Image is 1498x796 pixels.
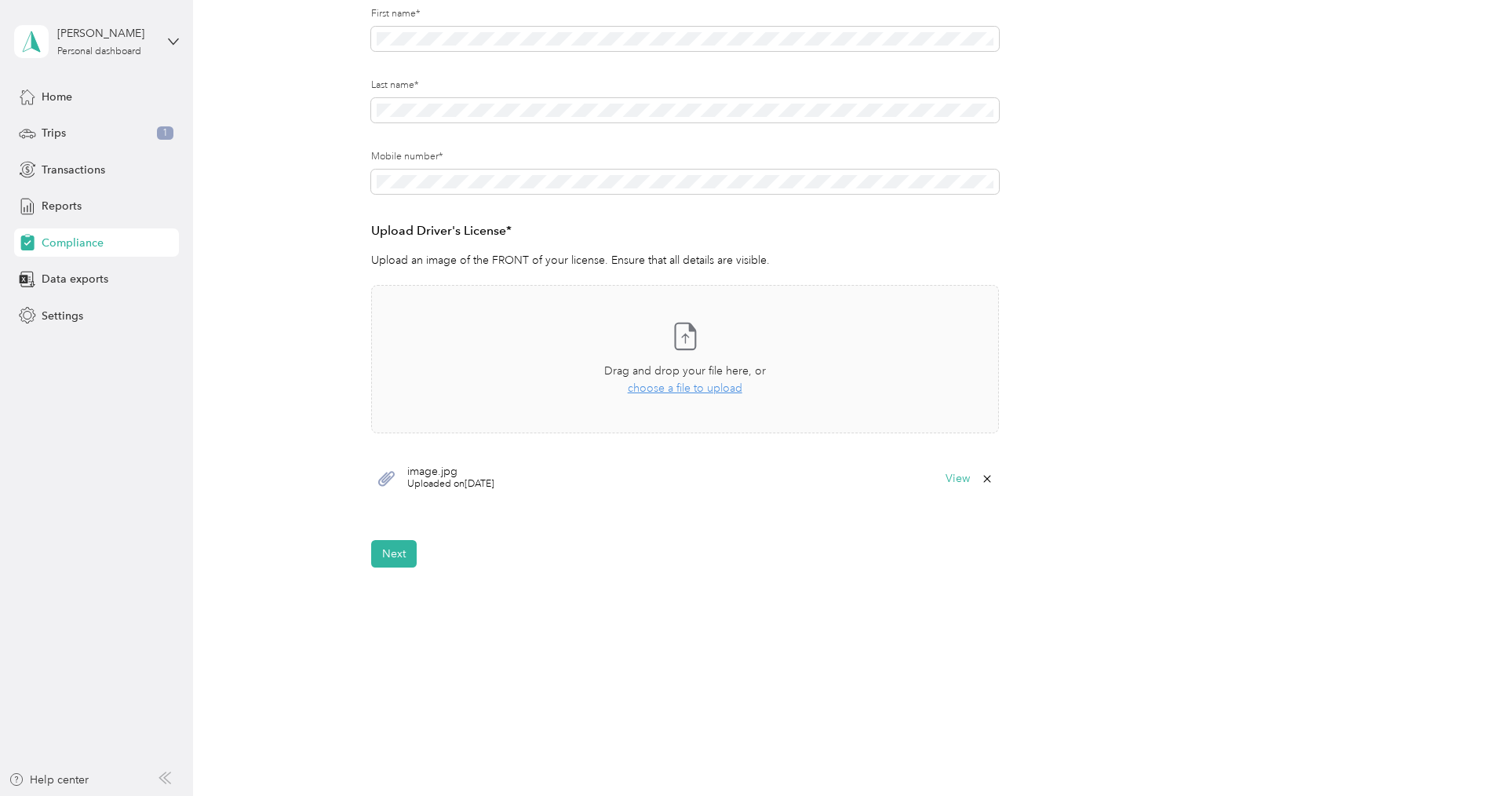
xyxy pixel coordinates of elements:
span: Data exports [42,271,108,287]
label: Last name* [371,79,999,93]
span: Trips [42,125,66,141]
span: Compliance [42,235,104,251]
label: First name* [371,7,999,21]
button: Next [371,540,417,568]
span: image.jpg [407,466,494,477]
button: View [946,473,970,484]
span: Uploaded on [DATE] [407,477,494,491]
button: Help center [9,772,89,788]
label: Mobile number* [371,150,999,164]
span: Reports [42,198,82,214]
iframe: Everlance-gr Chat Button Frame [1410,708,1498,796]
span: 1 [157,126,173,141]
span: Settings [42,308,83,324]
h3: Upload Driver's License* [371,221,999,241]
span: Drag and drop your file here, or [604,364,766,378]
span: choose a file to upload [628,382,742,395]
div: [PERSON_NAME] [57,25,155,42]
p: Upload an image of the FRONT of your license. Ensure that all details are visible. [371,252,999,268]
span: Home [42,89,72,105]
span: Drag and drop your file here, orchoose a file to upload [372,286,998,433]
span: Transactions [42,162,105,178]
div: Personal dashboard [57,47,141,57]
